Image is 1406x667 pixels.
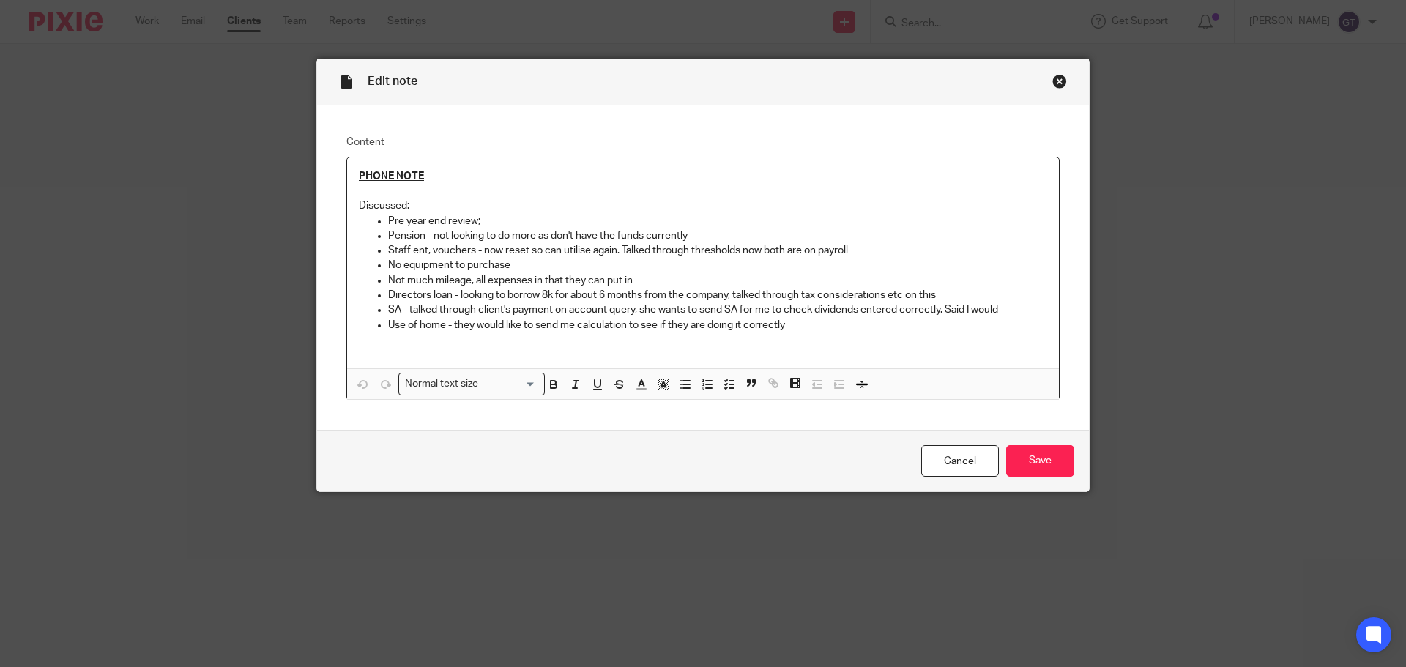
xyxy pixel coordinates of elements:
[483,376,536,392] input: Search for option
[1006,445,1074,477] input: Save
[388,228,1047,243] p: Pension - not looking to do more as don't have the funds currently
[388,214,1047,228] p: Pre year end review;
[402,376,482,392] span: Normal text size
[1052,74,1067,89] div: Close this dialog window
[398,373,545,395] div: Search for option
[346,135,1060,149] label: Content
[388,302,1047,317] p: SA - talked through client's payment on account query, she wants to send SA for me to check divid...
[359,171,424,182] u: PHONE NOTE
[368,75,417,87] span: Edit note
[359,198,1047,213] p: Discussed:
[388,258,1047,272] p: No equipment to purchase
[388,243,1047,258] p: Staff ent, vouchers - now reset so can utilise again. Talked through thresholds now both are on p...
[388,273,1047,288] p: Not much mileage, all expenses in that they can put in
[388,318,1047,332] p: Use of home - they would like to send me calculation to see if they are doing it correctly
[388,288,1047,302] p: Directors loan - looking to borrow 8k for about 6 months from the company, talked through tax con...
[921,445,999,477] a: Cancel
